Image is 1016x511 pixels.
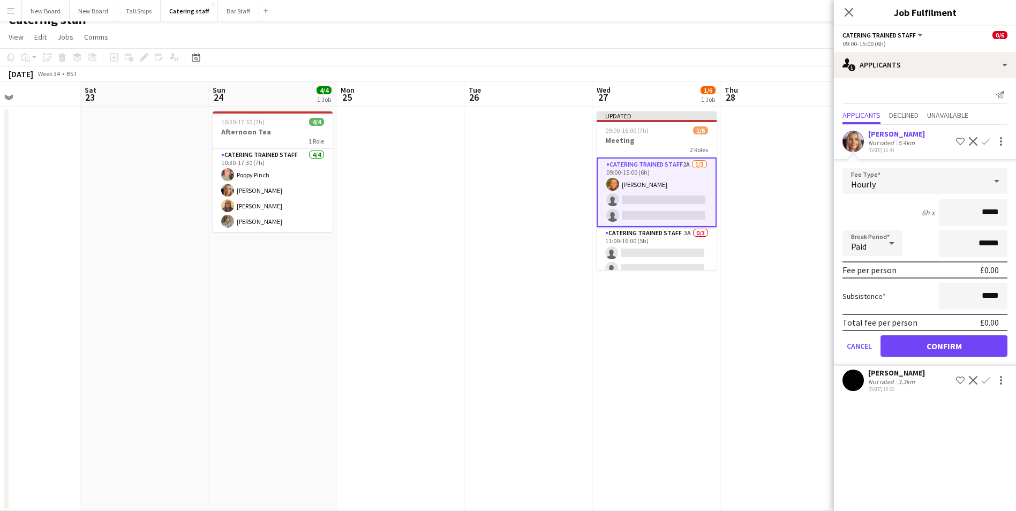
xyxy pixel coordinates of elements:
button: Tall Ships [117,1,161,21]
span: Applicants [842,111,880,119]
span: Sat [85,85,96,95]
div: Fee per person [842,265,897,275]
span: 26 [467,91,481,103]
span: Jobs [57,32,73,42]
app-card-role: Catering trained staff4/410:30-17:30 (7h)Poppy Pinch[PERSON_NAME][PERSON_NAME][PERSON_NAME] [213,149,333,232]
div: [DATE] [9,69,33,79]
span: View [9,32,24,42]
span: 4/4 [309,118,324,126]
span: Tue [469,85,481,95]
div: 6h x [922,208,935,217]
button: Catering staff [161,1,218,21]
span: 24 [211,91,225,103]
span: Hourly [851,179,876,190]
span: 2 Roles [690,146,708,154]
div: 1 Job [701,95,715,103]
span: Edit [34,32,47,42]
button: New Board [70,1,117,21]
span: 4/4 [317,86,332,94]
div: Applicants [834,52,1016,78]
app-job-card: Updated09:00-16:00 (7h)1/6Meeting2 RolesCatering trained staff2A1/309:00-15:00 (6h)[PERSON_NAME] ... [597,111,717,270]
div: 09:00-15:00 (6h) [842,40,1007,48]
h3: Job Fulfilment [834,5,1016,19]
a: Edit [30,30,51,44]
div: Updated [597,111,717,120]
div: Not rated [868,378,896,386]
a: Jobs [53,30,78,44]
div: [DATE] 16:41 [868,147,925,154]
h3: Meeting [597,136,717,145]
span: 09:00-16:00 (7h) [605,126,649,134]
app-card-role: Catering trained staff3A0/311:00-16:00 (5h) [597,227,717,295]
div: £0.00 [980,265,999,275]
span: Sun [213,85,225,95]
label: Subsistence [842,291,886,301]
span: Declined [889,111,919,119]
button: Catering trained staff [842,31,924,39]
span: Comms [84,32,108,42]
button: Bar Staff [218,1,259,21]
div: [PERSON_NAME] [868,368,925,378]
span: 27 [595,91,611,103]
a: View [4,30,28,44]
span: 25 [339,91,355,103]
span: Week 34 [35,70,62,78]
span: Paid [851,241,867,252]
span: 23 [83,91,96,103]
div: £0.00 [980,317,999,328]
span: 28 [723,91,738,103]
span: 0/6 [992,31,1007,39]
a: Comms [80,30,112,44]
span: Unavailable [927,111,968,119]
button: New Board [22,1,70,21]
div: 1 Job [317,95,331,103]
div: Not rated [868,139,896,147]
span: 10:30-17:30 (7h) [221,118,265,126]
span: Catering trained staff [842,31,916,39]
div: [PERSON_NAME] [868,129,925,139]
h3: Afternoon Tea [213,127,333,137]
span: 1/6 [693,126,708,134]
button: Cancel [842,335,876,357]
div: 5.4km [896,139,917,147]
div: 3.3km [896,378,917,386]
span: Wed [597,85,611,95]
span: Mon [341,85,355,95]
span: Thu [725,85,738,95]
div: Total fee per person [842,317,917,328]
div: BST [66,70,77,78]
span: 1 Role [308,137,324,145]
span: 1/6 [701,86,716,94]
app-job-card: 10:30-17:30 (7h)4/4Afternoon Tea1 RoleCatering trained staff4/410:30-17:30 (7h)Poppy Pinch[PERSON... [213,111,333,232]
div: [DATE] 18:33 [868,386,925,393]
app-card-role: Catering trained staff2A1/309:00-15:00 (6h)[PERSON_NAME] [597,157,717,227]
button: Confirm [880,335,1007,357]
